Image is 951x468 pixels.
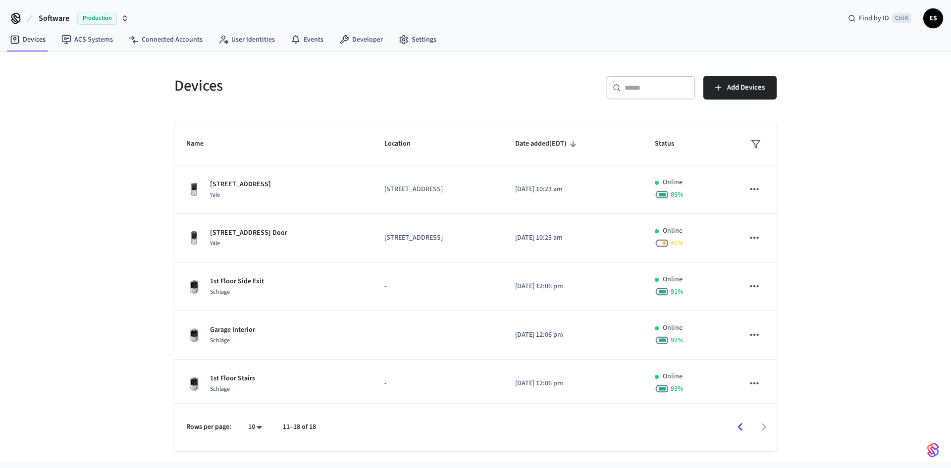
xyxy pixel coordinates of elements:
[121,31,211,49] a: Connected Accounts
[703,76,777,100] button: Add Devices
[186,376,202,392] img: Schlage Sense Smart Deadbolt with Camelot Trim, Front
[671,190,684,200] span: 89 %
[729,416,752,439] button: Go to previous page
[892,13,911,23] span: Ctrl K
[210,228,287,238] p: [STREET_ADDRESS] Door
[210,239,220,248] span: Yale
[663,177,683,188] p: Online
[727,81,765,94] span: Add Devices
[927,442,939,458] img: SeamLogoGradient.69752ec5.svg
[210,325,255,335] p: Garage Interior
[840,9,919,27] div: Find by IDCtrl K
[210,179,271,190] p: [STREET_ADDRESS]
[663,226,683,236] p: Online
[671,238,684,248] span: 41 %
[671,384,684,394] span: 93 %
[186,327,202,343] img: Schlage Sense Smart Deadbolt with Camelot Trim, Front
[384,281,491,292] p: -
[39,12,69,24] span: Software
[515,378,632,389] p: [DATE] 12:06 pm
[210,385,230,393] span: Schlage
[384,330,491,340] p: -
[924,9,942,27] span: ES
[663,323,683,333] p: Online
[384,378,491,389] p: -
[186,230,202,246] img: Yale Assure Touchscreen Wifi Smart Lock, Satin Nickel, Front
[655,136,687,152] span: Status
[859,13,889,23] span: Find by ID
[210,288,230,296] span: Schlage
[663,371,683,382] p: Online
[186,136,216,152] span: Name
[77,12,117,25] span: Production
[283,422,316,432] p: 11–18 of 18
[186,279,202,295] img: Schlage Sense Smart Deadbolt with Camelot Trim, Front
[243,420,267,434] div: 10
[515,330,632,340] p: [DATE] 12:06 pm
[515,281,632,292] p: [DATE] 12:06 pm
[2,31,53,49] a: Devices
[671,287,684,297] span: 91 %
[210,191,220,199] span: Yale
[186,182,202,198] img: Yale Assure Touchscreen Wifi Smart Lock, Satin Nickel, Front
[663,274,683,285] p: Online
[283,31,331,49] a: Events
[211,31,283,49] a: User Identities
[186,422,231,432] p: Rows per page:
[515,184,632,195] p: [DATE] 10:23 am
[384,184,491,195] p: [STREET_ADDRESS]
[515,136,580,152] span: Date added(EDT)
[210,336,230,345] span: Schlage
[384,136,423,152] span: Location
[210,276,264,287] p: 1st Floor Side Exit
[174,76,470,96] h5: Devices
[391,31,444,49] a: Settings
[210,373,255,384] p: 1st Floor Stairs
[515,233,632,243] p: [DATE] 10:23 am
[384,233,491,243] p: [STREET_ADDRESS]
[53,31,121,49] a: ACS Systems
[331,31,391,49] a: Developer
[923,8,943,28] button: ES
[671,335,684,345] span: 92 %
